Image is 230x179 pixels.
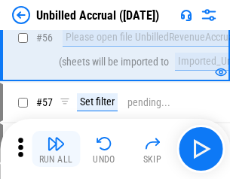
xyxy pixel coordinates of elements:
[127,97,170,108] div: pending...
[128,131,176,167] button: Skip
[77,93,118,111] div: Set filter
[180,9,192,21] img: Support
[93,155,115,164] div: Undo
[36,32,53,44] span: # 56
[36,96,53,108] span: # 57
[12,6,30,24] img: Back
[39,155,73,164] div: Run All
[143,135,161,153] img: Skip
[95,135,113,153] img: Undo
[36,8,159,23] div: Unbilled Accrual ([DATE])
[200,6,218,24] img: Settings menu
[32,131,80,167] button: Run All
[189,137,213,161] img: Main button
[143,155,162,164] div: Skip
[80,131,128,167] button: Undo
[47,135,65,153] img: Run All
